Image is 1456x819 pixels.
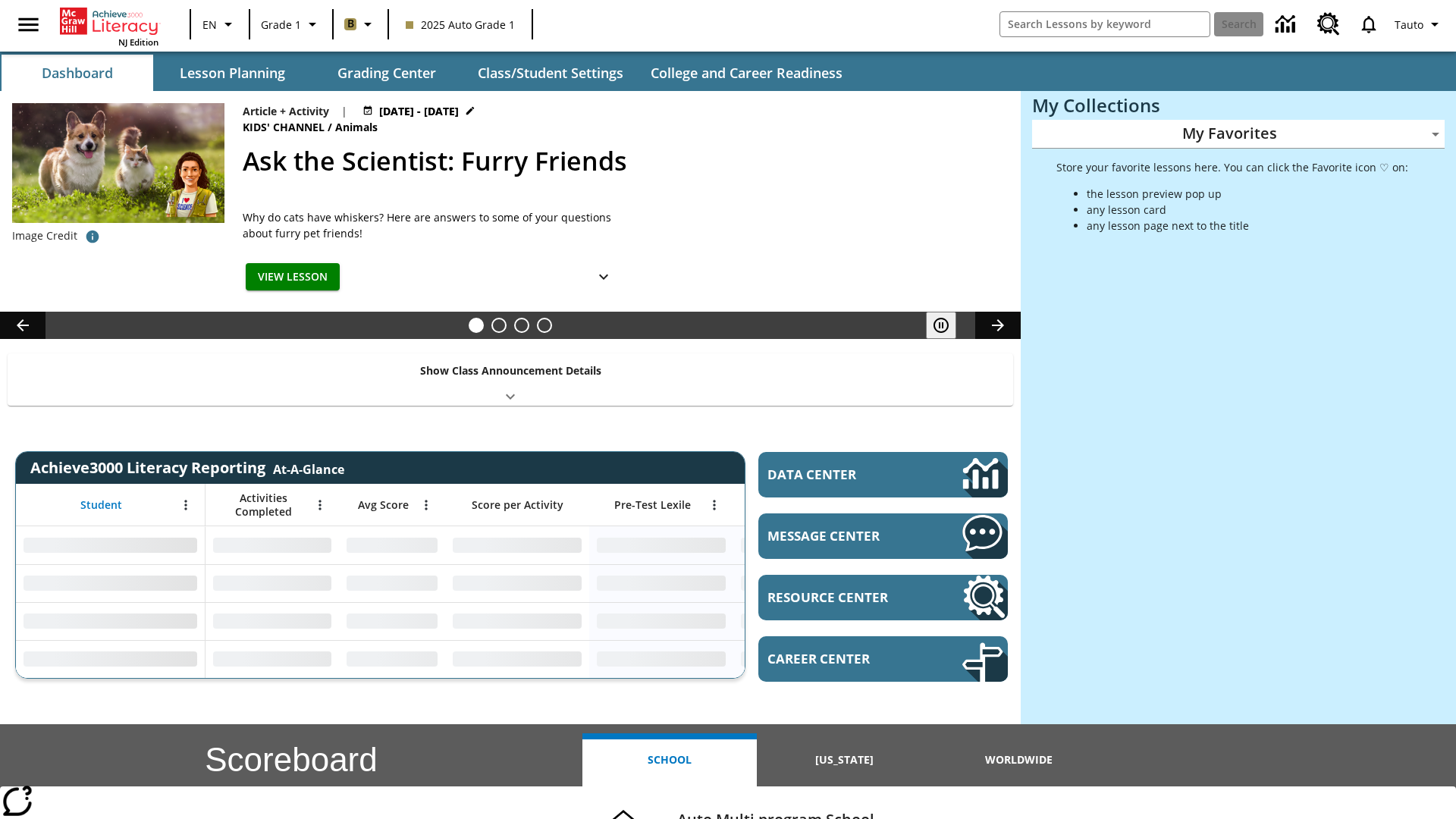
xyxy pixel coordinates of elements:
span: Activities Completed [213,491,313,519]
div: Pause [926,312,971,339]
p: Show Class Announcement Details [420,362,601,378]
div: Home [60,5,158,48]
button: Grade: Grade 1, Select a grade [255,11,328,38]
span: Career Center [767,650,917,667]
div: No Data, [339,526,445,564]
button: Slide 3 Pre-release lesson [514,318,529,333]
button: Pause [926,312,956,339]
button: Class/Student Settings [466,55,635,91]
div: No Data, [206,640,339,678]
span: Animals [335,119,381,136]
button: Slide 4 Remembering Justice O'Connor [537,318,552,333]
div: No Data, [733,526,877,564]
a: Resource Center, Will open in new tab [758,575,1008,620]
a: Resource Center, Will open in new tab [1308,4,1349,45]
div: My Favorites [1032,120,1445,149]
button: Worldwide [932,733,1106,786]
button: School [582,733,757,786]
button: Lesson carousel, Next [975,312,1021,339]
div: Show Class Announcement Details [8,353,1013,406]
span: 2025 Auto Grade 1 [406,17,515,33]
div: No Data, [206,564,339,602]
button: Slide 2 Cars of the Future? [491,318,507,333]
span: Data Center [767,466,911,483]
li: any lesson card [1087,202,1408,218]
input: search field [1000,12,1210,36]
button: Boost Class color is light brown. Change class color [338,11,383,38]
span: EN [202,17,217,33]
button: Jul 11 - Oct 31 Choose Dates [359,103,479,119]
span: | [341,103,347,119]
div: No Data, [733,640,877,678]
a: Career Center [758,636,1008,682]
a: Data Center [1266,4,1308,45]
span: Grade 1 [261,17,301,33]
div: No Data, [206,602,339,640]
a: Notifications [1349,5,1389,44]
button: Open Menu [415,494,438,516]
p: Store your favorite lessons here. You can click the Favorite icon ♡ on: [1056,159,1408,175]
a: Data Center [758,452,1008,497]
span: Tauto [1395,17,1423,33]
button: Profile/Settings [1389,11,1450,38]
button: Language: EN, Select a language [196,11,244,38]
button: Open Menu [174,494,197,516]
span: Kids' Channel [243,119,328,136]
div: No Data, [733,564,877,602]
span: Score per Activity [472,498,563,512]
button: Show Details [588,263,619,291]
h3: My Collections [1032,95,1445,116]
li: the lesson preview pop up [1087,186,1408,202]
span: Resource Center [767,588,917,606]
button: Open side menu [6,2,51,47]
p: Article + Activity [243,103,329,119]
span: Achieve3000 Literacy Reporting [30,457,344,478]
button: Open Menu [703,494,726,516]
p: Image Credit [12,228,77,243]
a: Home [60,6,158,36]
h2: Ask the Scientist: Furry Friends [243,142,1003,180]
span: / [328,120,332,134]
span: B [347,14,354,33]
button: Credit: background: Nataba/iStock/Getty Images Plus inset: Janos Jantner [77,223,108,250]
button: Lesson Planning [156,55,308,91]
span: NJ Edition [118,36,158,48]
div: No Data, [339,564,445,602]
span: [DATE] - [DATE] [379,103,459,119]
button: Open Menu [309,494,331,516]
div: Why do cats have whiskers? Here are answers to some of your questions about furry pet friends! [243,209,622,241]
div: No Data, [733,602,877,640]
button: College and Career Readiness [639,55,855,91]
button: Slide 1 Ask the Scientist: Furry Friends [469,318,484,333]
div: No Data, [339,640,445,678]
img: Avatar of the scientist with a cat and dog standing in a grassy field in the background [12,103,224,223]
button: View Lesson [246,263,340,291]
span: Pre-Test Lexile [614,498,691,512]
button: Dashboard [2,55,153,91]
span: Message Center [767,527,917,544]
div: No Data, [206,526,339,564]
li: any lesson page next to the title [1087,218,1408,234]
button: Grading Center [311,55,463,91]
button: [US_STATE] [757,733,931,786]
span: Avg Score [358,498,409,512]
a: Message Center [758,513,1008,559]
span: Student [80,498,122,512]
div: At-A-Glance [273,458,344,478]
div: No Data, [339,602,445,640]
